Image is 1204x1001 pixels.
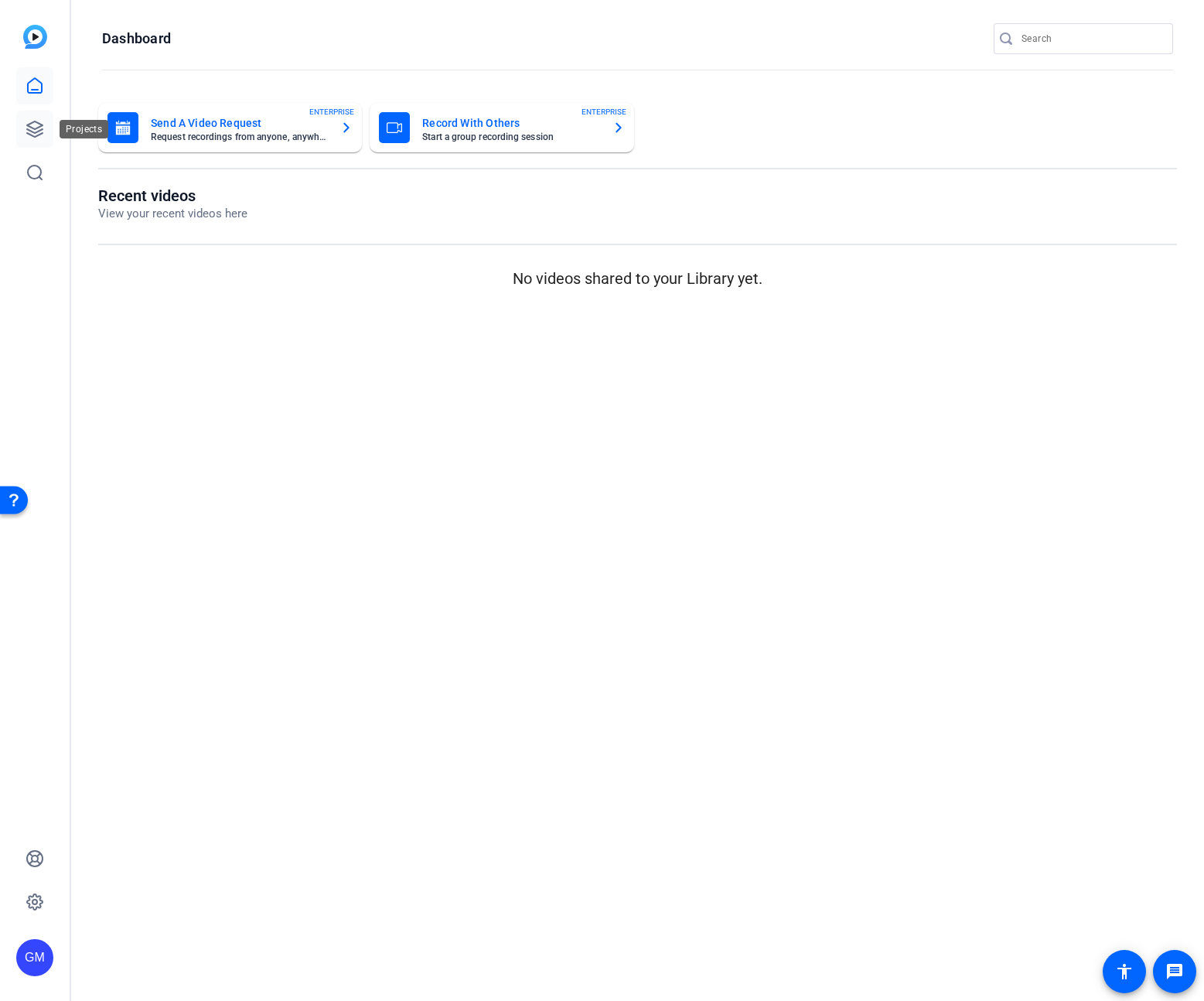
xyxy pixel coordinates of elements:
p: View your recent videos here [98,205,247,223]
span: ENTERPRISE [582,106,626,118]
p: No videos shared to your Library yet. [98,267,1177,290]
mat-icon: message [1165,962,1184,981]
mat-card-title: Send A Video Request [151,114,328,132]
div: Projects [60,120,108,138]
mat-card-title: Record With Others [422,114,599,132]
input: Search [1022,29,1161,48]
mat-card-subtitle: Start a group recording session [422,132,599,142]
h1: Dashboard [102,29,171,48]
mat-card-subtitle: Request recordings from anyone, anywhere [151,132,328,142]
h1: Recent videos [98,186,247,205]
button: Send A Video RequestRequest recordings from anyone, anywhereENTERPRISE [98,103,362,152]
button: Record With OthersStart a group recording sessionENTERPRISE [370,103,633,152]
div: GM [16,939,53,976]
mat-icon: accessibility [1115,962,1134,981]
span: ENTERPRISE [309,106,354,118]
img: blue-gradient.svg [23,25,47,49]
